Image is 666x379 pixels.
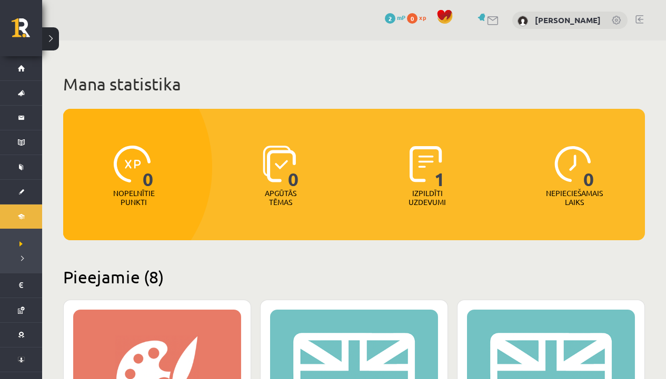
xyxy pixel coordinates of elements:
h1: Mana statistika [63,74,645,95]
span: 0 [288,146,299,189]
h2: Pieejamie (8) [63,267,645,287]
img: icon-xp-0682a9bc20223a9ccc6f5883a126b849a74cddfe5390d2b41b4391c66f2066e7.svg [114,146,151,182]
span: 1 [434,146,445,189]
a: [PERSON_NAME] [535,15,601,25]
span: 0 [583,146,594,189]
p: Nepieciešamais laiks [546,189,603,207]
a: Rīgas 1. Tālmācības vidusskola [12,18,42,45]
img: icon-learned-topics-4a711ccc23c960034f471b6e78daf4a3bad4a20eaf4de84257b87e66633f6470.svg [263,146,296,182]
a: 0 xp [407,13,431,22]
span: xp [419,13,426,22]
span: 2 [385,13,395,24]
img: icon-completed-tasks-ad58ae20a441b2904462921112bc710f1caf180af7a3daa7317a5a94f2d26646.svg [410,146,442,182]
span: mP [397,13,405,22]
img: icon-clock-7be60019b62300814b6bd22b8e044499b485619524d84068768e800edab66f18.svg [554,146,591,182]
p: Apgūtās tēmas [260,189,301,207]
p: Izpildīti uzdevumi [407,189,448,207]
p: Nopelnītie punkti [113,189,155,207]
a: 2 mP [385,13,405,22]
span: 0 [407,13,418,24]
span: 0 [143,146,154,189]
img: Alise Steprāne [518,16,528,26]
